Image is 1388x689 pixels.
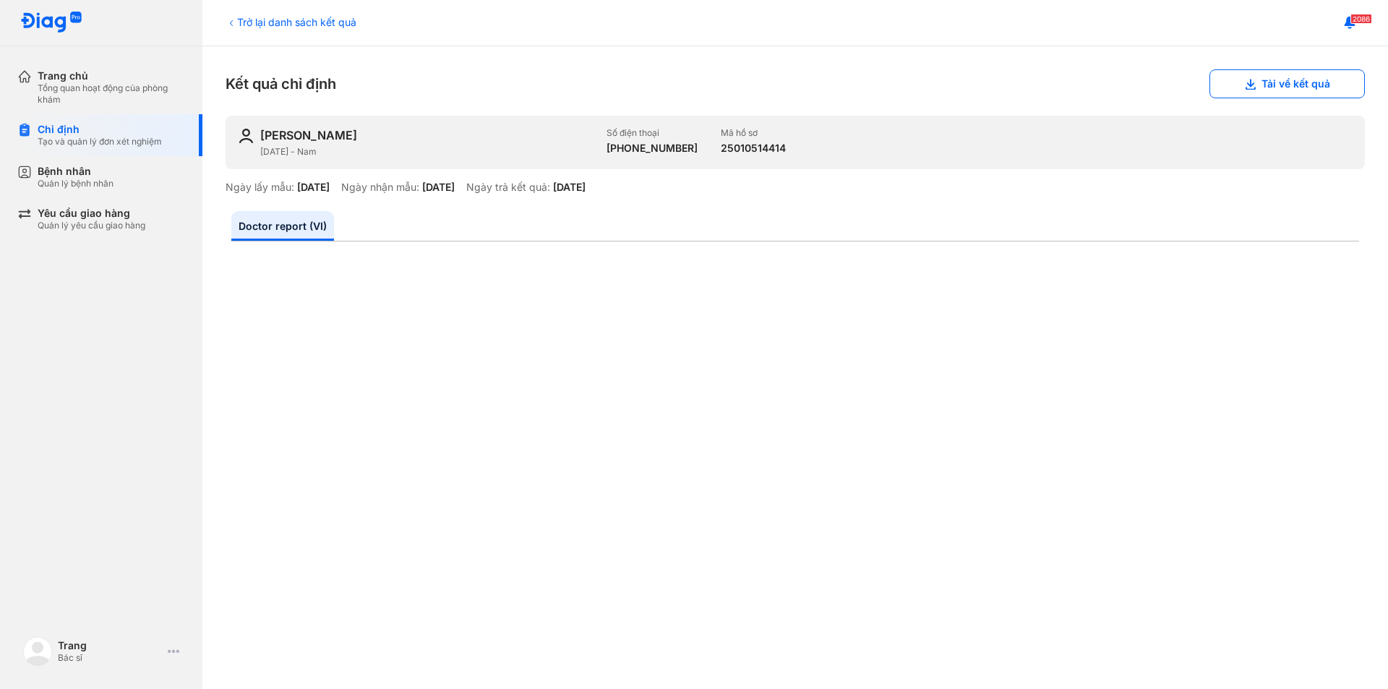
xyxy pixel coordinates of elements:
div: [PERSON_NAME] [260,127,357,143]
img: user-icon [237,127,254,145]
div: Quản lý bệnh nhân [38,178,113,189]
div: [DATE] [553,181,586,194]
div: Kết quả chỉ định [226,69,1365,98]
div: Tạo và quản lý đơn xét nghiệm [38,136,162,147]
div: Trang [58,639,162,652]
img: logo [23,637,52,666]
img: logo [20,12,82,34]
div: [DATE] - Nam [260,146,595,158]
div: Trang chủ [38,69,185,82]
div: Bác sĩ [58,652,162,664]
div: Bệnh nhân [38,165,113,178]
div: Tổng quan hoạt động của phòng khám [38,82,185,106]
div: Mã hồ sơ [721,127,786,139]
div: [DATE] [422,181,455,194]
button: Tải về kết quả [1209,69,1365,98]
div: [DATE] [297,181,330,194]
div: [PHONE_NUMBER] [607,142,698,155]
a: Doctor report (VI) [231,211,334,241]
div: Ngày trả kết quả: [466,181,550,194]
div: Chỉ định [38,123,162,136]
div: Số điện thoại [607,127,698,139]
div: 25010514414 [721,142,786,155]
div: Yêu cầu giao hàng [38,207,145,220]
div: Quản lý yêu cầu giao hàng [38,220,145,231]
div: Ngày lấy mẫu: [226,181,294,194]
div: Trở lại danh sách kết quả [226,14,356,30]
span: 2086 [1350,14,1372,24]
div: Ngày nhận mẫu: [341,181,419,194]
